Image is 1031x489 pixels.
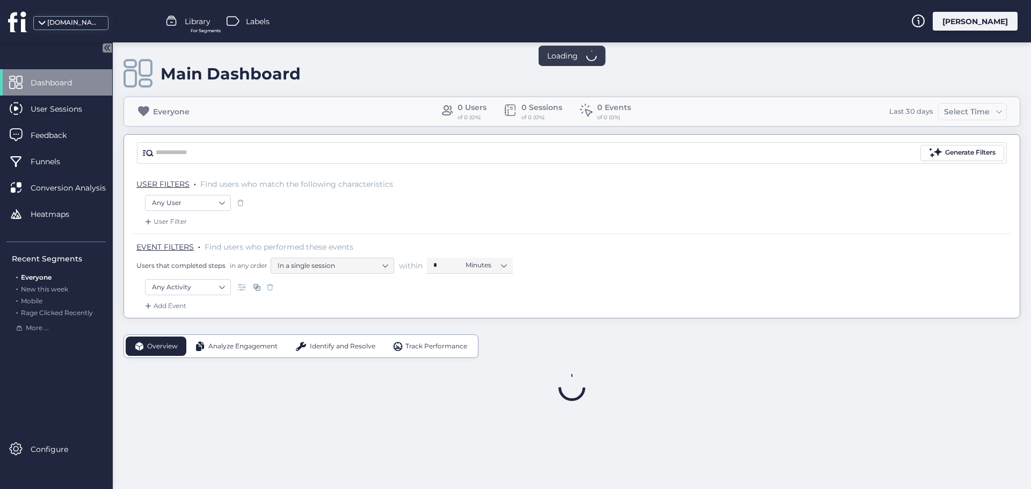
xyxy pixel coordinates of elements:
[920,145,1004,161] button: Generate Filters
[194,177,196,188] span: .
[12,253,106,265] div: Recent Segments
[16,271,18,281] span: .
[205,242,353,252] span: Find users who performed these events
[152,279,224,295] nz-select-item: Any Activity
[31,156,76,167] span: Funnels
[246,16,270,27] span: Labels
[278,258,387,274] nz-select-item: In a single session
[152,195,224,211] nz-select-item: Any User
[31,129,83,141] span: Feedback
[136,242,194,252] span: EVENT FILTERS
[466,257,506,273] nz-select-item: Minutes
[228,261,267,270] span: in any order
[21,297,42,305] span: Mobile
[147,341,178,352] span: Overview
[143,301,186,311] div: Add Event
[26,323,49,333] span: More ...
[399,260,423,271] span: within
[16,283,18,293] span: .
[16,306,18,317] span: .
[191,27,221,34] span: For Segments
[21,309,93,317] span: Rage Clicked Recently
[198,240,200,251] span: .
[405,341,467,352] span: Track Performance
[143,216,187,227] div: User Filter
[47,18,101,28] div: [DOMAIN_NAME]
[547,50,578,62] span: Loading
[16,295,18,305] span: .
[945,148,996,158] div: Generate Filters
[21,285,68,293] span: New this week
[21,273,52,281] span: Everyone
[310,341,375,352] span: Identify and Resolve
[933,12,1018,31] div: [PERSON_NAME]
[185,16,210,27] span: Library
[31,443,84,455] span: Configure
[136,261,226,270] span: Users that completed steps
[31,77,88,89] span: Dashboard
[161,64,301,84] div: Main Dashboard
[31,182,122,194] span: Conversion Analysis
[136,179,190,189] span: USER FILTERS
[31,103,98,115] span: User Sessions
[31,208,85,220] span: Heatmaps
[208,341,278,352] span: Analyze Engagement
[200,179,393,189] span: Find users who match the following characteristics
